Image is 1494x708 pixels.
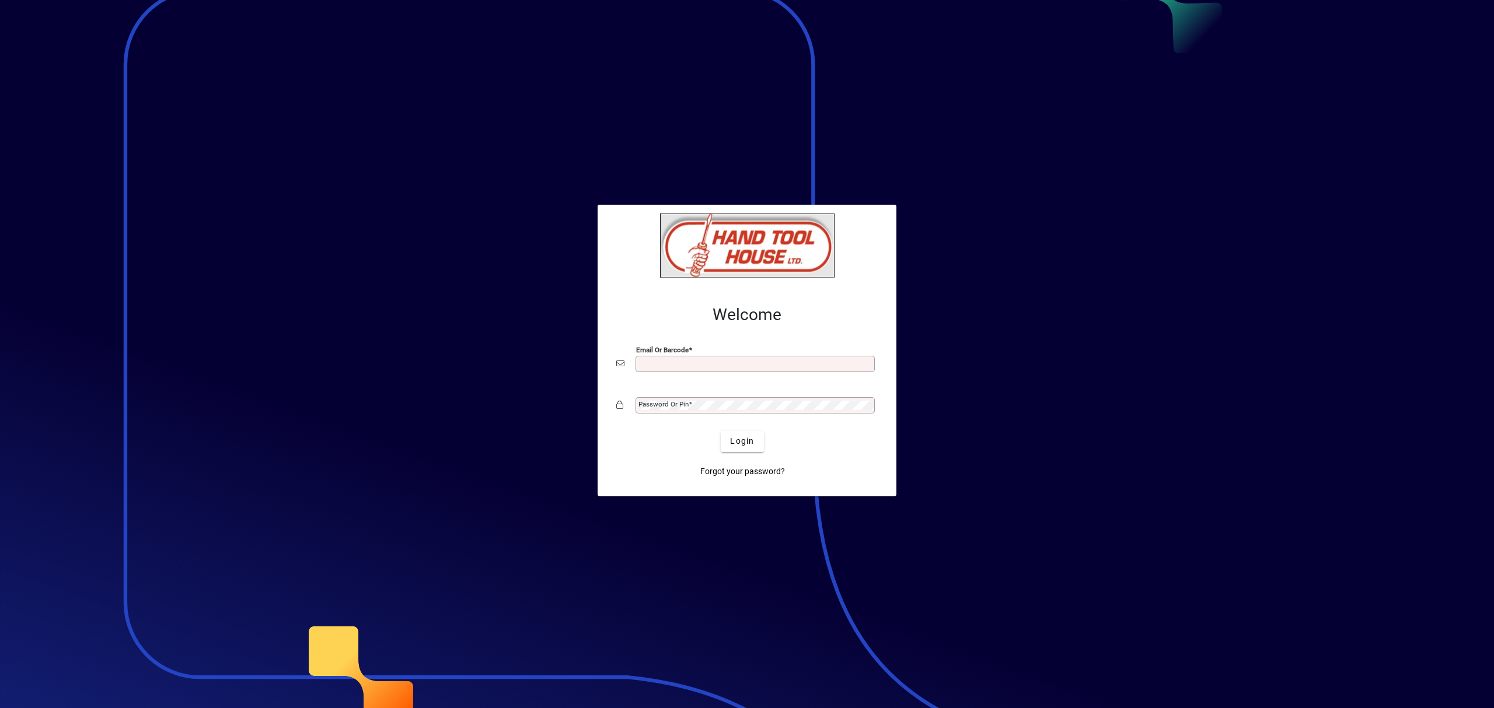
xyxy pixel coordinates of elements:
button: Login [721,431,763,452]
span: Forgot your password? [700,465,785,478]
mat-label: Password or Pin [638,400,689,408]
mat-label: Email or Barcode [636,345,689,353]
a: Forgot your password? [696,461,790,482]
span: Login [730,435,754,447]
h2: Welcome [616,305,878,325]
